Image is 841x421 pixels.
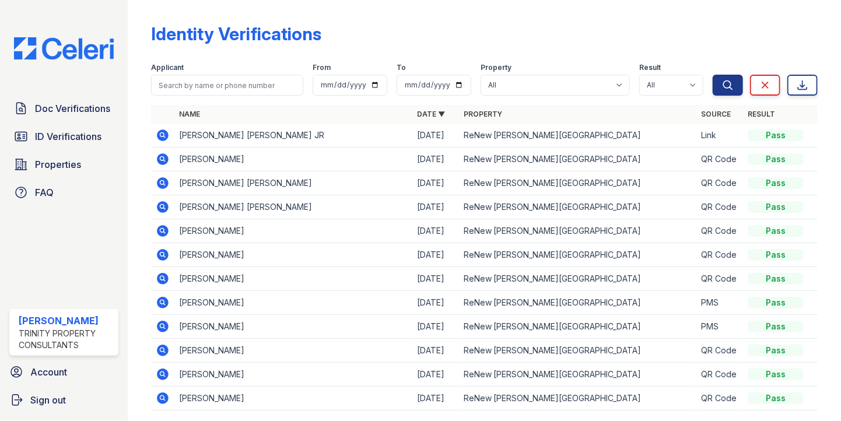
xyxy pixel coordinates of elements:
td: ReNew [PERSON_NAME][GEOGRAPHIC_DATA] [459,339,696,363]
td: QR Code [696,243,743,267]
td: QR Code [696,387,743,411]
td: [DATE] [412,387,459,411]
a: Source [701,110,731,118]
label: To [397,63,406,72]
td: [PERSON_NAME] [174,243,412,267]
span: Doc Verifications [35,101,110,115]
td: Link [696,124,743,148]
td: ReNew [PERSON_NAME][GEOGRAPHIC_DATA] [459,243,696,267]
td: [PERSON_NAME] [174,219,412,243]
td: QR Code [696,339,743,363]
td: [PERSON_NAME] [PERSON_NAME] [174,195,412,219]
label: Applicant [151,63,184,72]
img: CE_Logo_Blue-a8612792a0a2168367f1c8372b55b34899dd931a85d93a1a3d3e32e68fde9ad4.png [5,37,123,59]
div: Pass [748,345,804,356]
td: ReNew [PERSON_NAME][GEOGRAPHIC_DATA] [459,315,696,339]
div: Pass [748,249,804,261]
td: ReNew [PERSON_NAME][GEOGRAPHIC_DATA] [459,219,696,243]
td: QR Code [696,195,743,219]
td: QR Code [696,148,743,171]
td: [DATE] [412,291,459,315]
div: Pass [748,297,804,308]
td: [PERSON_NAME] [174,291,412,315]
td: [PERSON_NAME] [174,387,412,411]
td: ReNew [PERSON_NAME][GEOGRAPHIC_DATA] [459,148,696,171]
td: ReNew [PERSON_NAME][GEOGRAPHIC_DATA] [459,387,696,411]
a: Sign out [5,388,123,412]
div: Pass [748,177,804,189]
a: Date ▼ [417,110,445,118]
td: [DATE] [412,363,459,387]
td: [PERSON_NAME] [174,148,412,171]
td: [PERSON_NAME] [174,315,412,339]
td: QR Code [696,363,743,387]
td: QR Code [696,171,743,195]
a: Result [748,110,775,118]
td: [DATE] [412,148,459,171]
td: PMS [696,315,743,339]
td: [DATE] [412,243,459,267]
span: Sign out [30,393,66,407]
td: [PERSON_NAME] [174,267,412,291]
a: Name [179,110,200,118]
span: ID Verifications [35,129,101,143]
td: ReNew [PERSON_NAME][GEOGRAPHIC_DATA] [459,267,696,291]
div: Pass [748,225,804,237]
td: [PERSON_NAME] [174,363,412,387]
td: QR Code [696,267,743,291]
div: Pass [748,321,804,332]
span: Account [30,365,67,379]
span: FAQ [35,185,54,199]
label: From [313,63,331,72]
label: Property [481,63,511,72]
span: Properties [35,157,81,171]
td: ReNew [PERSON_NAME][GEOGRAPHIC_DATA] [459,195,696,219]
div: Pass [748,201,804,213]
div: Pass [748,273,804,285]
div: Pass [748,369,804,380]
div: Pass [748,153,804,165]
div: Trinity Property Consultants [19,328,114,351]
a: ID Verifications [9,125,118,148]
div: [PERSON_NAME] [19,314,114,328]
td: [DATE] [412,267,459,291]
td: ReNew [PERSON_NAME][GEOGRAPHIC_DATA] [459,291,696,315]
td: [DATE] [412,195,459,219]
td: [DATE] [412,219,459,243]
td: [DATE] [412,315,459,339]
td: [PERSON_NAME] [174,339,412,363]
a: Properties [9,153,118,176]
td: PMS [696,291,743,315]
div: Identity Verifications [151,23,321,44]
a: Property [464,110,503,118]
td: [DATE] [412,171,459,195]
td: ReNew [PERSON_NAME][GEOGRAPHIC_DATA] [459,363,696,387]
td: ReNew [PERSON_NAME][GEOGRAPHIC_DATA] [459,171,696,195]
td: [DATE] [412,339,459,363]
td: ReNew [PERSON_NAME][GEOGRAPHIC_DATA] [459,124,696,148]
td: [PERSON_NAME] [PERSON_NAME] JR [174,124,412,148]
td: [PERSON_NAME] [PERSON_NAME] [174,171,412,195]
label: Result [639,63,661,72]
td: QR Code [696,219,743,243]
a: FAQ [9,181,118,204]
div: Pass [748,129,804,141]
a: Doc Verifications [9,97,118,120]
div: Pass [748,392,804,404]
td: [DATE] [412,124,459,148]
input: Search by name or phone number [151,75,303,96]
a: Account [5,360,123,384]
